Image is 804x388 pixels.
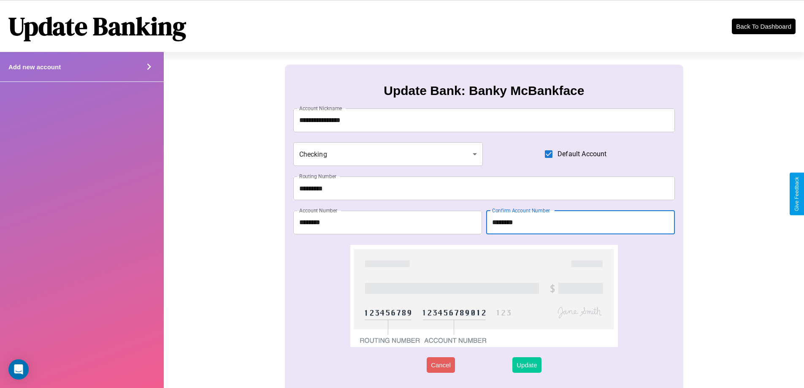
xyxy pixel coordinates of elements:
div: Give Feedback [794,177,800,211]
button: Update [512,357,541,373]
h3: Update Bank: Banky McBankface [384,84,584,98]
span: Default Account [558,149,606,159]
label: Account Number [299,207,337,214]
h4: Add new account [8,63,61,71]
div: Checking [293,142,483,166]
label: Confirm Account Number [492,207,550,214]
div: Open Intercom Messenger [8,359,29,380]
h1: Update Banking [8,9,186,43]
button: Cancel [427,357,455,373]
img: check [350,245,617,347]
label: Account Nickname [299,105,342,112]
button: Back To Dashboard [732,19,796,34]
label: Routing Number [299,173,336,180]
